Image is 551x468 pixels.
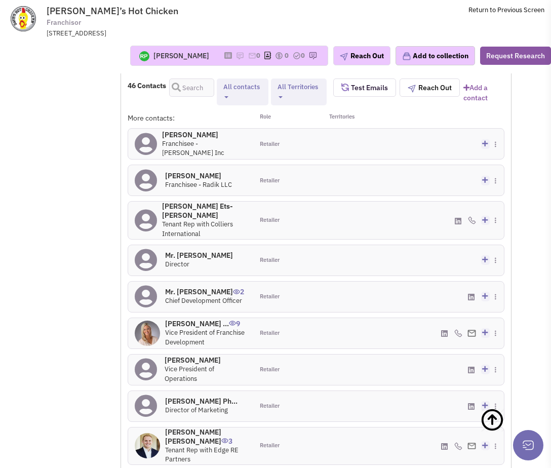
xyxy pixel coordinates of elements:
button: All contacts [220,82,265,102]
h4: Mr. [PERSON_NAME] [165,287,244,296]
button: Request Research [480,47,551,65]
span: 2 [233,280,244,296]
span: 3 [221,429,232,446]
span: Franchisor [47,17,81,28]
h4: [PERSON_NAME] [162,130,247,139]
img: Email%20Icon.png [467,443,476,449]
span: Director [165,260,189,268]
span: Retailer [260,256,280,264]
img: plane.png [340,53,348,61]
span: 0 [285,51,289,60]
img: icon-note.png [236,52,244,60]
img: icon-UserInteraction.png [229,321,236,326]
span: Retailer [260,293,280,301]
span: Retailer [260,442,280,450]
span: 9 [229,311,240,328]
span: 0 [301,51,305,60]
h4: Mr. [PERSON_NAME] [165,251,233,260]
span: Tenant Rep with Colliers International [162,220,233,238]
h4: [PERSON_NAME] [PERSON_NAME] [165,427,247,446]
span: 0 [256,51,260,60]
img: TaskCount.png [293,52,301,60]
img: plane.png [408,85,416,93]
h4: [PERSON_NAME] Ph... [165,397,238,406]
img: icon-email-active-16.png [248,52,256,60]
div: More contacts: [128,113,253,123]
button: All Territories [274,82,323,102]
span: Director of Marketing [165,406,228,414]
img: icon-UserInteraction.png [221,438,228,443]
img: icon-phone.png [454,329,462,337]
span: Retailer [260,140,280,148]
a: Return to Previous Screen [468,6,544,14]
span: Test Emails [349,83,388,92]
button: Test Emails [333,79,396,97]
span: Franchisee - [PERSON_NAME] Inc [162,139,224,158]
img: icon-phone.png [454,442,462,450]
div: Territories [316,113,379,123]
img: icon-dealamount.png [275,52,283,60]
a: Add a contact [463,83,504,103]
input: Search [169,79,214,97]
span: Retailer [260,216,280,224]
img: icon-phone.png [468,216,476,224]
span: Franchisee - Radik LLC [165,180,232,189]
img: pTOpx4OvF0uYlp6TJzeM7g.jpg [135,321,160,346]
img: icon-collection-lavender.png [402,52,411,61]
span: Retailer [260,329,280,337]
span: Retailer [260,177,280,185]
span: Retailer [260,366,280,374]
img: Email%20Icon.png [467,330,476,336]
h4: [PERSON_NAME] ... [165,319,247,328]
img: sydpKWBCOUCQib9bbYV62g.jpg [135,433,160,458]
img: research-icon.png [309,52,317,60]
h4: [PERSON_NAME] [165,171,232,180]
h4: [PERSON_NAME] [165,356,247,365]
span: Tenant Rep with Edge RE Partners [165,446,239,464]
span: Retailer [260,402,280,410]
div: Role [253,113,316,123]
span: Chief Development Officer [165,296,242,305]
div: [PERSON_NAME] [153,51,209,61]
div: [STREET_ADDRESS] [47,29,311,38]
span: All contacts [223,83,260,91]
button: Reach Out [400,79,460,97]
span: [PERSON_NAME]’s Hot Chicken [47,5,178,17]
span: All Territories [278,83,318,91]
span: Vice President of Franchise Development [165,328,245,346]
span: Vice President of Operations [165,365,214,383]
button: Add to collection [396,46,475,65]
h4: [PERSON_NAME] Ets-[PERSON_NAME] [162,202,247,220]
button: Reach Out [333,46,390,65]
a: Back To Top [480,398,531,463]
h4: 46 Contacts [128,81,166,90]
img: icon-UserInteraction.png [233,289,240,294]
